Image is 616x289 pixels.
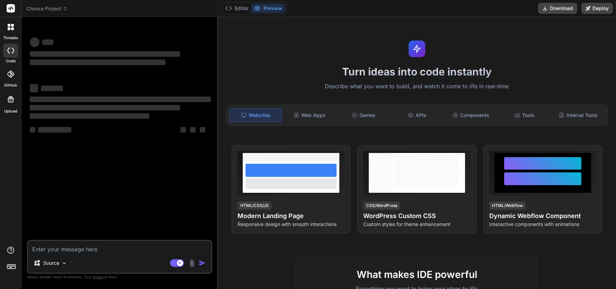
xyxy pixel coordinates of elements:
[3,35,18,41] label: threads
[222,82,612,91] p: Describe what you want to build, and watch it come to life in real-time
[41,85,63,91] span: ‌
[238,201,271,210] div: HTML/CSS/JS
[199,260,206,267] img: icon
[391,108,443,123] div: APIs
[489,201,526,210] div: HTML/Webflow
[337,108,390,123] div: Games
[93,275,105,279] span: privacy
[4,82,17,88] label: GitHub
[42,39,53,45] span: ‌
[30,113,149,119] span: ‌
[6,58,16,64] label: code
[222,65,612,78] h1: Turn ideas into code instantly
[26,5,68,12] span: Choose Project
[30,105,180,110] span: ‌
[30,60,166,65] span: ‌
[363,211,470,221] h4: WordPress Custom CSS
[4,108,17,114] label: Upload
[552,108,605,123] div: Internal Tools
[30,37,39,47] span: ‌
[43,260,59,267] p: Source
[251,3,285,13] button: Preview
[180,127,186,133] span: ‌
[190,127,196,133] span: ‌
[222,3,251,13] button: Editor
[363,201,400,210] div: CSS/WordPress
[238,211,345,221] h4: Modern Landing Page
[284,108,336,123] div: Web Apps
[489,211,596,221] h4: Dynamic Webflow Component
[489,221,596,228] p: Interactive components with animations
[27,274,212,280] p: Always double-check its answers. Your in Bind
[30,51,180,57] span: ‌
[38,127,71,133] span: ‌
[538,3,577,14] button: Download
[499,108,551,123] div: Tools
[581,3,613,14] button: Deploy
[188,259,196,267] img: attachment
[61,260,67,266] img: Pick Models
[445,108,497,123] div: Components
[363,221,470,228] p: Custom styles for theme enhancement
[30,84,38,92] span: ‌
[30,127,35,133] span: ‌
[307,267,527,282] h2: What makes IDE powerful
[30,97,211,102] span: ‌
[200,127,205,133] span: ‌
[238,221,345,228] p: Responsive design with smooth interactions
[229,108,282,123] div: Websites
